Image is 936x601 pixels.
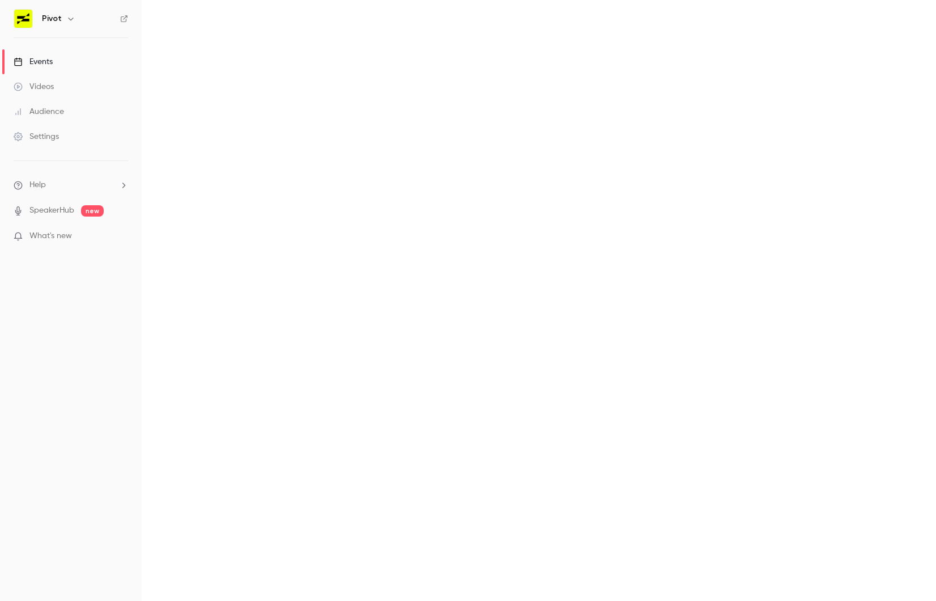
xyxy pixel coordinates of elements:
[14,10,32,28] img: Pivot
[14,56,53,67] div: Events
[29,230,72,242] span: What's new
[29,205,74,217] a: SpeakerHub
[14,131,59,142] div: Settings
[14,81,54,92] div: Videos
[81,205,104,217] span: new
[14,106,64,117] div: Audience
[14,179,128,191] li: help-dropdown-opener
[42,13,62,24] h6: Pivot
[29,179,46,191] span: Help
